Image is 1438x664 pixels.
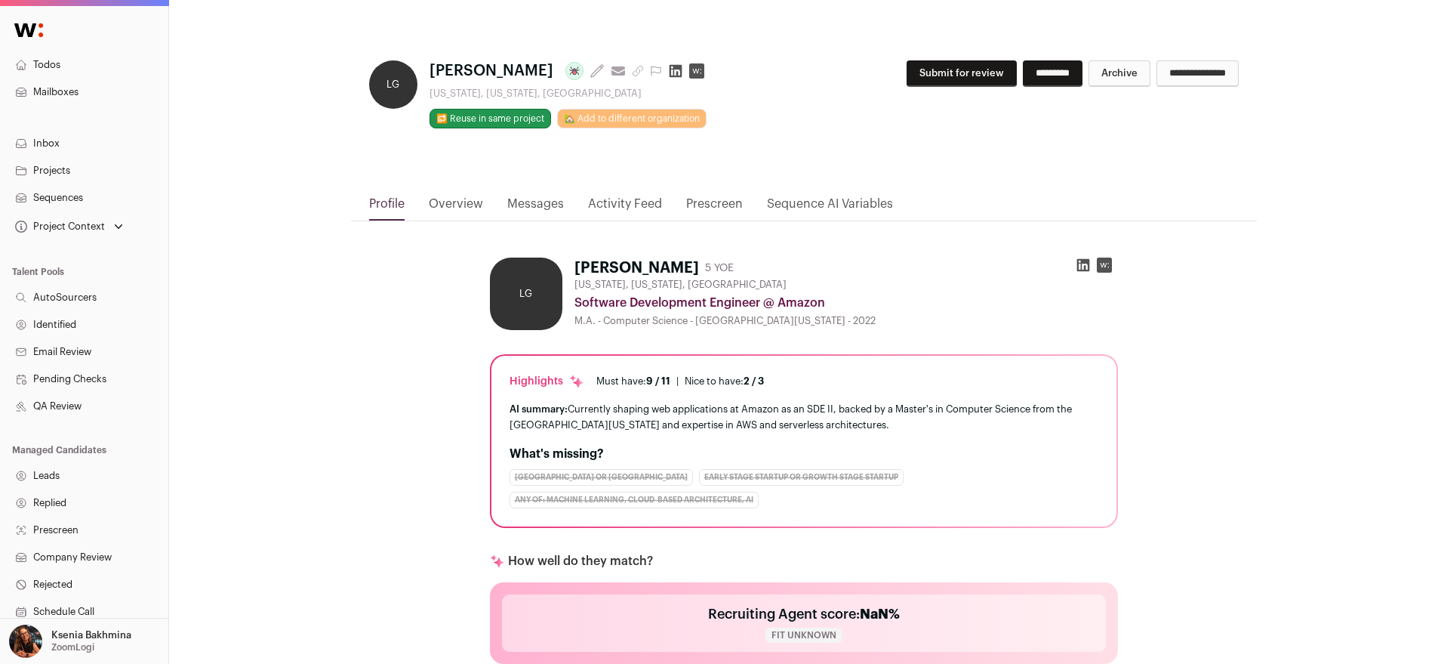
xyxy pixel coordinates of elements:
a: 🏡 Add to different organization [557,109,707,128]
button: Archive [1089,60,1150,87]
a: Sequence AI Variables [767,195,893,221]
div: Any of: Machine Learning, Cloud-based architecture, ai [510,492,759,508]
h2: What's missing? [510,445,1098,463]
span: [US_STATE], [US_STATE], [GEOGRAPHIC_DATA] [574,279,787,291]
ul: | [596,375,764,388]
div: Project Context [12,221,105,233]
span: NaN% [860,607,900,621]
a: Messages [507,195,564,221]
div: Currently shaping web applications at Amazon as an SDE II, backed by a Master's in Computer Scien... [510,401,1098,433]
div: Software Development Engineer @ Amazon [574,294,1118,312]
div: 5 YOE [705,261,734,276]
div: Must have: [596,375,670,388]
h2: Recruiting Agent score: [708,604,900,625]
span: Fit Unknown [765,628,842,643]
button: Open dropdown [6,625,134,658]
span: [PERSON_NAME] [430,60,553,82]
div: [US_STATE], [US_STATE], [GEOGRAPHIC_DATA] [430,88,710,100]
h1: [PERSON_NAME] [574,258,699,279]
div: [GEOGRAPHIC_DATA] or [GEOGRAPHIC_DATA] [510,469,693,486]
div: LG [369,60,417,109]
span: AI summary: [510,404,568,414]
div: Highlights [510,374,584,389]
a: Overview [429,195,483,221]
p: Ksenia Bakhmina [51,629,131,641]
a: Activity Feed [588,195,662,221]
button: 🔂 Reuse in same project [430,109,551,128]
a: Profile [369,195,405,221]
a: Prescreen [686,195,743,221]
p: How well do they match? [508,552,653,570]
span: 9 / 11 [646,376,670,386]
p: ZoomLogi [51,641,94,653]
button: Submit for review [907,60,1017,87]
img: Wellfound [6,15,51,45]
div: LG [490,258,562,330]
div: Nice to have: [685,375,764,388]
button: Open dropdown [12,216,126,237]
span: 2 / 3 [744,376,764,386]
img: 13968079-medium_jpg [9,625,42,658]
div: M.A. - Computer Science - [GEOGRAPHIC_DATA][US_STATE] - 2022 [574,315,1118,327]
div: Early Stage Startup or Growth Stage Startup [699,469,904,486]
